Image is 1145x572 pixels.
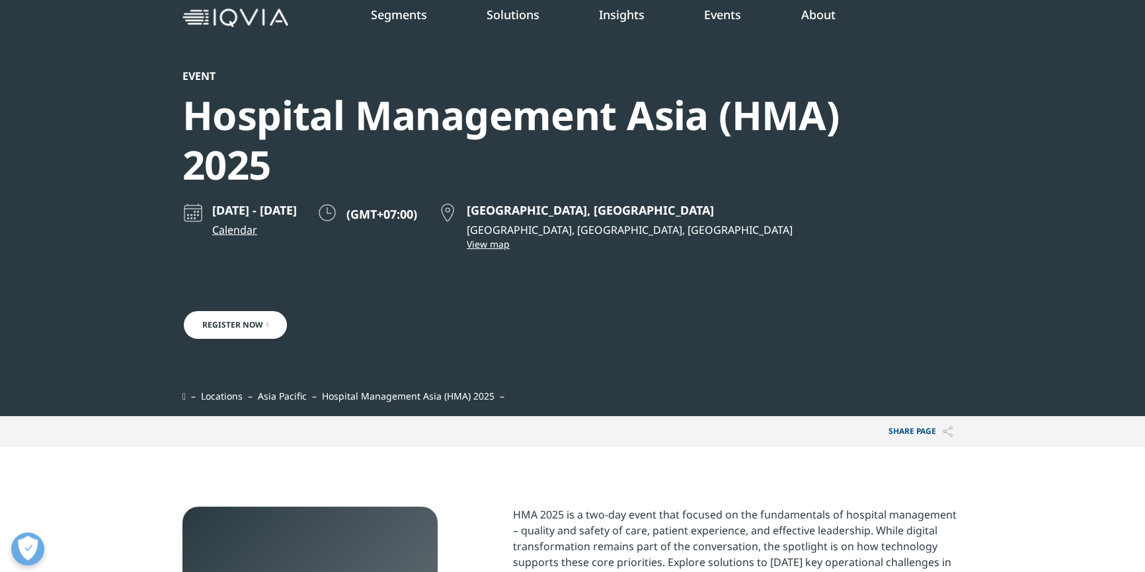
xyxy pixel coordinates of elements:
[212,202,297,218] p: [DATE] - [DATE]
[879,416,963,447] p: Share PAGE
[182,202,204,223] img: calendar
[182,69,891,83] div: Event
[467,238,793,250] a: View map
[371,7,427,22] a: Segments
[467,202,793,218] p: [GEOGRAPHIC_DATA], [GEOGRAPHIC_DATA]
[182,9,288,28] img: IQVIA Healthcare Information Technology and Pharma Clinical Research Company
[704,7,741,22] a: Events
[487,7,539,22] a: Solutions
[258,390,307,402] a: Asia Pacific
[201,390,243,402] a: Locations
[346,206,417,222] p: (GMT+07:00)
[317,202,338,223] img: clock
[437,202,458,223] img: map point
[801,7,835,22] a: About
[943,426,953,437] img: Share PAGE
[182,90,891,190] div: Hospital Management Asia (HMA) 2025
[212,222,297,238] a: Calendar
[11,532,44,565] button: Open Preferences
[182,310,288,340] a: Register now
[467,222,793,238] p: [GEOGRAPHIC_DATA], [GEOGRAPHIC_DATA], [GEOGRAPHIC_DATA]
[879,416,963,447] button: Share PAGEShare PAGE
[322,390,494,402] span: Hospital Management Asia (HMA) 2025
[599,7,645,22] a: Insights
